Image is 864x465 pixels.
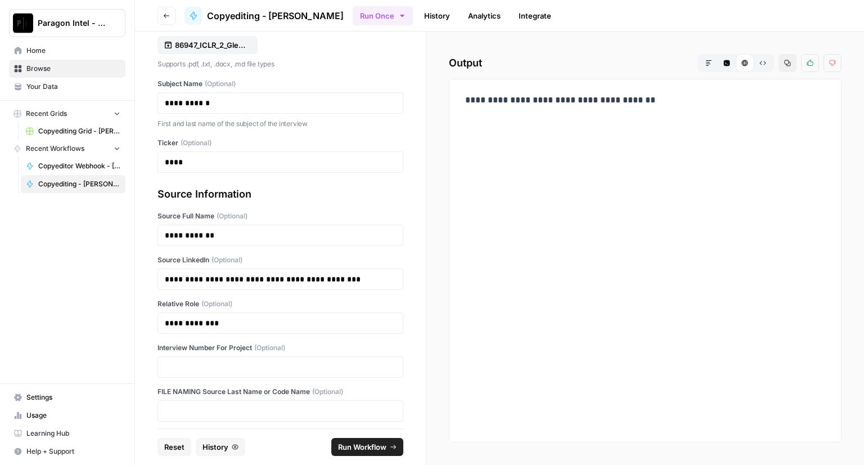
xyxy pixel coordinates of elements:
[449,54,841,72] h2: Output
[9,60,125,78] a: Browse
[205,79,236,89] span: (Optional)
[26,410,120,421] span: Usage
[26,428,120,439] span: Learning Hub
[21,157,125,175] a: Copyeditor Webhook - [PERSON_NAME]
[211,255,242,265] span: (Optional)
[26,446,120,457] span: Help + Support
[26,144,84,154] span: Recent Workflows
[353,6,413,25] button: Run Once
[13,13,33,33] img: Paragon Intel - Copyediting Logo
[157,118,403,129] p: First and last name of the subject of the interview
[26,64,120,74] span: Browse
[207,9,344,23] span: Copyediting - [PERSON_NAME]
[38,179,120,189] span: Copyediting - [PERSON_NAME]
[9,105,125,122] button: Recent Grids
[461,7,507,25] a: Analytics
[21,175,125,193] a: Copyediting - [PERSON_NAME]
[38,126,120,136] span: Copyediting Grid - [PERSON_NAME]
[157,186,403,202] div: Source Information
[26,46,120,56] span: Home
[9,140,125,157] button: Recent Workflows
[512,7,558,25] a: Integrate
[9,78,125,96] a: Your Data
[157,299,403,309] label: Relative Role
[157,255,403,265] label: Source LinkedIn
[157,59,403,70] p: Supports .pdf, .txt, .docx, .md file types
[175,39,247,51] p: 86947_ICLR_2_Glenrock.docx
[157,438,191,456] button: Reset
[157,387,403,397] label: FILE NAMING Source Last Name or Code Name
[338,441,386,453] span: Run Workflow
[26,109,67,119] span: Recent Grids
[217,211,247,221] span: (Optional)
[202,441,228,453] span: History
[21,122,125,140] a: Copyediting Grid - [PERSON_NAME]
[26,82,120,92] span: Your Data
[9,424,125,442] a: Learning Hub
[9,388,125,406] a: Settings
[164,441,184,453] span: Reset
[38,161,120,171] span: Copyeditor Webhook - [PERSON_NAME]
[9,406,125,424] a: Usage
[157,343,403,353] label: Interview Number For Project
[196,438,245,456] button: History
[9,9,125,37] button: Workspace: Paragon Intel - Copyediting
[331,438,403,456] button: Run Workflow
[201,299,232,309] span: (Optional)
[157,211,403,221] label: Source Full Name
[9,42,125,60] a: Home
[157,79,403,89] label: Subject Name
[254,343,285,353] span: (Optional)
[312,387,343,397] span: (Optional)
[9,442,125,460] button: Help + Support
[184,7,344,25] a: Copyediting - [PERSON_NAME]
[26,392,120,403] span: Settings
[157,138,403,148] label: Ticker
[38,17,106,29] span: Paragon Intel - Copyediting
[181,138,211,148] span: (Optional)
[157,36,258,54] button: 86947_ICLR_2_Glenrock.docx
[417,7,457,25] a: History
